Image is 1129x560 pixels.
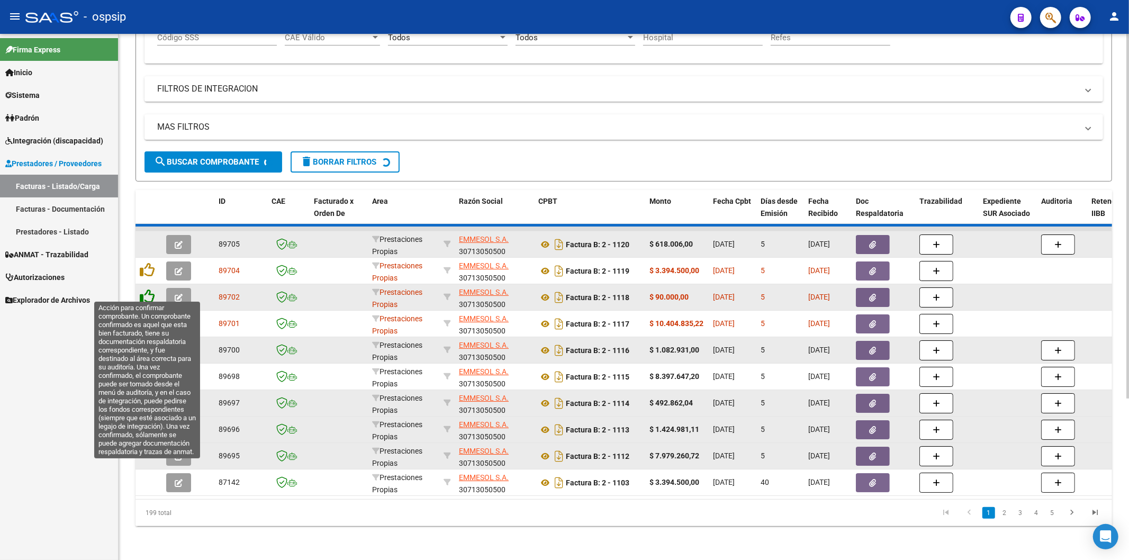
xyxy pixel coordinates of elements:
span: 89697 [219,399,240,407]
span: EMMESOL S.A. [459,288,509,296]
span: 89702 [219,293,240,301]
button: Buscar Comprobante [144,151,282,173]
span: [DATE] [808,319,830,328]
datatable-header-cell: Facturado x Orden De [310,190,368,237]
span: 5 [761,240,765,248]
strong: Factura B: 2 - 1115 [566,373,629,381]
strong: $ 10.404.835,22 [649,319,703,328]
datatable-header-cell: Expediente SUR Asociado [979,190,1037,237]
i: Descargar documento [552,236,566,253]
span: 89701 [219,319,240,328]
div: 30713050500 [459,419,530,441]
div: 30713050500 [459,286,530,309]
div: 30713050500 [459,472,530,494]
i: Descargar documento [552,315,566,332]
datatable-header-cell: Doc Respaldatoria [852,190,915,237]
span: 5 [761,451,765,460]
i: Descargar documento [552,289,566,306]
i: Descargar documento [552,368,566,385]
strong: $ 90.000,00 [649,293,689,301]
span: Días desde Emisión [761,197,798,218]
mat-panel-title: FILTROS DE INTEGRACION [157,83,1078,95]
span: Prestaciones Propias [372,473,422,494]
span: EMMESOL S.A. [459,447,509,455]
span: Prestaciones Propias [372,261,422,282]
span: 5 [761,319,765,328]
mat-icon: person [1108,10,1121,23]
span: 5 [761,399,765,407]
span: CAE Válido [285,33,371,42]
datatable-header-cell: ID [214,190,267,237]
strong: $ 3.394.500,00 [649,478,699,486]
span: [DATE] [808,293,830,301]
span: Prestaciones Propias [372,367,422,388]
span: Razón Social [459,197,503,205]
span: [DATE] [713,451,735,460]
span: Prestaciones Propias [372,341,422,362]
span: Borrar Filtros [300,157,376,167]
span: CAE [272,197,285,205]
span: Area [372,197,388,205]
span: EMMESOL S.A. [459,261,509,270]
mat-expansion-panel-header: MAS FILTROS [144,114,1103,140]
i: Descargar documento [552,474,566,491]
span: EMMESOL S.A. [459,341,509,349]
span: 89705 [219,240,240,248]
span: Auditoria [1041,197,1072,205]
span: ANMAT - Trazabilidad [5,249,88,260]
span: [DATE] [808,451,830,460]
span: Expediente SUR Asociado [983,197,1030,218]
strong: $ 1.082.931,00 [649,346,699,354]
strong: $ 3.394.500,00 [649,266,699,275]
datatable-header-cell: CPBT [534,190,645,237]
strong: $ 492.862,04 [649,399,693,407]
div: 30713050500 [459,392,530,414]
i: Descargar documento [552,421,566,438]
span: Prestaciones Propias [372,447,422,467]
span: Retencion IIBB [1091,197,1126,218]
div: 30713050500 [459,260,530,282]
mat-icon: menu [8,10,21,23]
span: Firma Express [5,44,60,56]
datatable-header-cell: Días desde Emisión [756,190,804,237]
i: Descargar documento [552,448,566,465]
span: 5 [761,346,765,354]
span: [DATE] [713,425,735,433]
span: [DATE] [713,478,735,486]
span: Facturado x Orden De [314,197,354,218]
span: [DATE] [808,399,830,407]
mat-panel-title: MAS FILTROS [157,121,1078,133]
datatable-header-cell: Monto [645,190,709,237]
span: [DATE] [713,399,735,407]
span: Prestadores / Proveedores [5,158,102,169]
span: [DATE] [713,319,735,328]
span: EMMESOL S.A. [459,367,509,376]
span: Doc Respaldatoria [856,197,904,218]
span: [DATE] [808,240,830,248]
div: 30713050500 [459,233,530,256]
span: 89704 [219,266,240,275]
span: [DATE] [713,346,735,354]
span: Explorador de Archivos [5,294,90,306]
datatable-header-cell: CAE [267,190,310,237]
div: 30713050500 [459,313,530,335]
i: Descargar documento [552,342,566,359]
span: 89698 [219,372,240,381]
span: Padrón [5,112,39,124]
span: [DATE] [713,266,735,275]
strong: Factura B: 2 - 1118 [566,293,629,302]
span: Todos [388,33,410,42]
datatable-header-cell: Auditoria [1037,190,1087,237]
div: 30713050500 [459,445,530,467]
i: Descargar documento [552,263,566,279]
span: EMMESOL S.A. [459,235,509,243]
strong: Factura B: 2 - 1112 [566,452,629,460]
span: 5 [761,293,765,301]
span: 89695 [219,451,240,460]
span: 5 [761,266,765,275]
strong: $ 8.397.647,20 [649,372,699,381]
span: [DATE] [808,478,830,486]
span: 89700 [219,346,240,354]
span: Buscar Comprobante [154,157,259,167]
strong: $ 618.006,00 [649,240,693,248]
